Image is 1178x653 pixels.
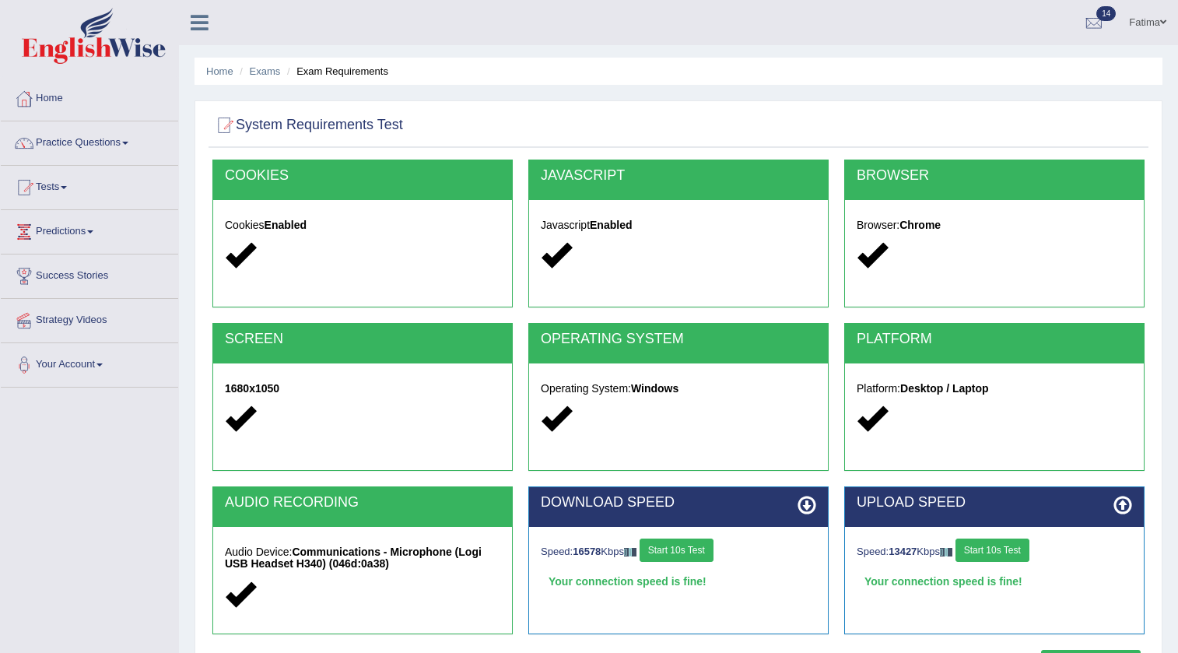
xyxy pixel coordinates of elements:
[857,495,1132,511] h2: UPLOAD SPEED
[857,539,1132,566] div: Speed: Kbps
[225,495,500,511] h2: AUDIO RECORDING
[250,65,281,77] a: Exams
[265,219,307,231] strong: Enabled
[590,219,632,231] strong: Enabled
[541,383,816,395] h5: Operating System:
[1,77,178,116] a: Home
[857,570,1132,593] div: Your connection speed is fine!
[1,210,178,249] a: Predictions
[1,121,178,160] a: Practice Questions
[857,383,1132,395] h5: Platform:
[899,219,941,231] strong: Chrome
[889,546,917,557] strong: 13427
[624,548,636,556] img: ajax-loader-fb-connection.gif
[212,114,403,137] h2: System Requirements Test
[1,299,178,338] a: Strategy Videos
[631,382,678,395] strong: Windows
[225,168,500,184] h2: COOKIES
[573,546,601,557] strong: 16578
[283,64,388,79] li: Exam Requirements
[1,166,178,205] a: Tests
[1,255,178,293] a: Success Stories
[225,382,279,395] strong: 1680x1050
[225,219,500,231] h5: Cookies
[955,539,1029,562] button: Start 10s Test
[857,332,1132,347] h2: PLATFORM
[541,539,816,566] div: Speed: Kbps
[900,382,989,395] strong: Desktop / Laptop
[541,570,816,593] div: Your connection speed is fine!
[640,539,713,562] button: Start 10s Test
[541,332,816,347] h2: OPERATING SYSTEM
[857,168,1132,184] h2: BROWSER
[541,495,816,511] h2: DOWNLOAD SPEED
[225,546,482,570] strong: Communications - Microphone (Logi USB Headset H340) (046d:0a38)
[225,332,500,347] h2: SCREEN
[940,548,952,556] img: ajax-loader-fb-connection.gif
[1096,6,1116,21] span: 14
[541,168,816,184] h2: JAVASCRIPT
[857,219,1132,231] h5: Browser:
[225,546,500,570] h5: Audio Device:
[1,343,178,382] a: Your Account
[206,65,233,77] a: Home
[541,219,816,231] h5: Javascript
